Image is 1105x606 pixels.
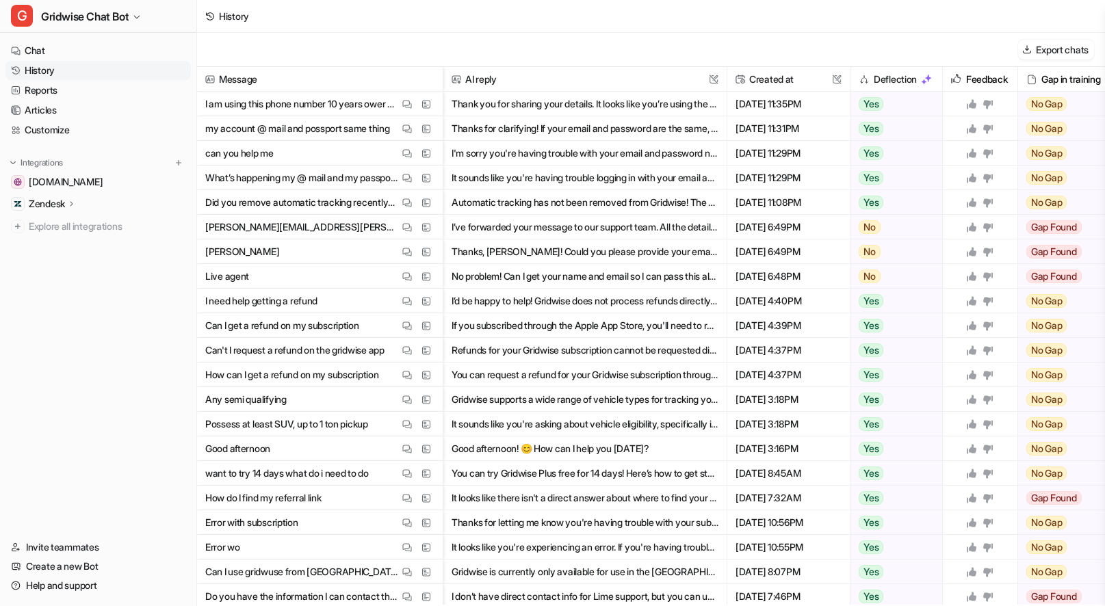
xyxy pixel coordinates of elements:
[205,313,359,338] p: Can I get a refund on my subscription
[452,116,718,141] button: Thanks for clarifying! If your email and password are the same, that's a security risk and could ...
[850,239,935,264] button: No
[859,319,883,332] span: Yes
[859,245,881,259] span: No
[1026,319,1067,332] span: No Gap
[11,220,25,233] img: explore all integrations
[850,387,935,412] button: Yes
[1026,393,1067,406] span: No Gap
[205,289,317,313] p: I need help getting a refund
[850,289,935,313] button: Yes
[733,436,844,461] span: [DATE] 3:16PM
[452,461,718,486] button: You can try Gridwise Plus free for 14 days! Here’s how to get started: 1. Open the Gridwise app. ...
[205,264,249,289] p: Live agent
[733,141,844,166] span: [DATE] 11:29PM
[205,166,399,190] p: What’s happening my @ mail and my passport not working what is problem
[174,158,183,168] img: menu_add.svg
[859,565,883,579] span: Yes
[5,41,191,60] a: Chat
[21,157,63,168] p: Integrations
[452,387,718,412] button: Gridwise supports a wide range of vehicle types for tracking your activity, including SUVs and pi...
[452,92,718,116] button: Thank you for sharing your details. It looks like you’re using the same email and password for yo...
[859,590,883,603] span: Yes
[452,535,718,559] button: It looks like you're experiencing an error. If you're having trouble syncing your account, there ...
[859,196,883,209] span: Yes
[733,264,844,289] span: [DATE] 6:48PM
[14,178,22,186] img: gridwise.io
[205,239,279,264] p: [PERSON_NAME]
[1026,590,1082,603] span: Gap Found
[5,61,191,80] a: History
[850,116,935,141] button: Yes
[850,363,935,387] button: Yes
[1026,368,1067,382] span: No Gap
[966,67,1008,92] h2: Feedback
[850,412,935,436] button: Yes
[850,92,935,116] button: Yes
[859,171,883,185] span: Yes
[850,535,935,559] button: Yes
[733,338,844,363] span: [DATE] 4:37PM
[850,510,935,535] button: Yes
[205,190,399,215] p: Did you remove automatic tracking recently???
[850,313,935,338] button: Yes
[5,120,191,140] a: Customize
[733,461,844,486] span: [DATE] 8:45AM
[874,67,917,92] h2: Deflection
[205,461,369,486] p: want to try 14 days what do i need to do
[205,141,274,166] p: can you help me
[452,190,718,215] button: Automatic tracking has not been removed from Gridwise! The automatic mileage tracking feature is ...
[205,559,399,584] p: Can I use gridwuse from [GEOGRAPHIC_DATA]
[452,141,718,166] button: I'm sorry you're having trouble with your email and password not working—I'm here to help! Here a...
[5,557,191,576] a: Create a new Bot
[1026,171,1067,185] span: No Gap
[29,215,185,237] span: Explore all integrations
[850,190,935,215] button: Yes
[1026,294,1067,308] span: No Gap
[859,466,883,480] span: Yes
[205,387,287,412] p: Any semi qualifying
[850,559,935,584] button: Yes
[205,215,399,239] p: [PERSON_NAME][EMAIL_ADDRESS][PERSON_NAME][DOMAIN_NAME]
[1026,540,1067,554] span: No Gap
[452,264,718,289] button: No problem! Can I get your name and email so I can pass this along to our support team?
[733,215,844,239] span: [DATE] 6:49PM
[452,510,718,535] button: Thanks for letting me know you're having trouble with your subscription. You can usually resolve ...
[733,486,844,510] span: [DATE] 7:32AM
[452,239,718,264] button: Thanks, [PERSON_NAME]! Could you please provide your email address as well? Once I have that, I’l...
[219,9,249,23] div: History
[1026,196,1067,209] span: No Gap
[859,220,881,234] span: No
[205,436,270,461] p: Good afternoon
[733,363,844,387] span: [DATE] 4:37PM
[733,510,844,535] span: [DATE] 10:56PM
[850,166,935,190] button: Yes
[1026,343,1067,357] span: No Gap
[859,417,883,431] span: Yes
[203,67,437,92] span: Message
[1018,40,1094,60] button: Export chats
[1026,269,1082,283] span: Gap Found
[850,436,935,461] button: Yes
[205,92,399,116] p: I am using this phone number 10 years ower mt @ [PASSPORT]@ hotmail .com my passport Gucukoglu 28...
[205,116,390,141] p: my account @ mail and possport same thing
[859,97,883,111] span: Yes
[5,156,67,170] button: Integrations
[859,269,881,283] span: No
[850,461,935,486] button: Yes
[5,217,191,236] a: Explore all integrations
[859,491,883,505] span: Yes
[452,436,718,461] button: Good afternoon! 😊 How can I help you [DATE]?
[14,200,22,208] img: Zendesk
[733,289,844,313] span: [DATE] 4:40PM
[452,166,718,190] button: It sounds like you're having trouble logging in with your email and password. Here are a few thin...
[733,92,844,116] span: [DATE] 11:35PM
[859,516,883,529] span: Yes
[1026,442,1067,456] span: No Gap
[859,540,883,554] span: Yes
[1026,565,1067,579] span: No Gap
[859,368,883,382] span: Yes
[5,172,191,192] a: gridwise.io[DOMAIN_NAME]
[859,442,883,456] span: Yes
[205,535,240,559] p: Error wo
[1026,491,1082,505] span: Gap Found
